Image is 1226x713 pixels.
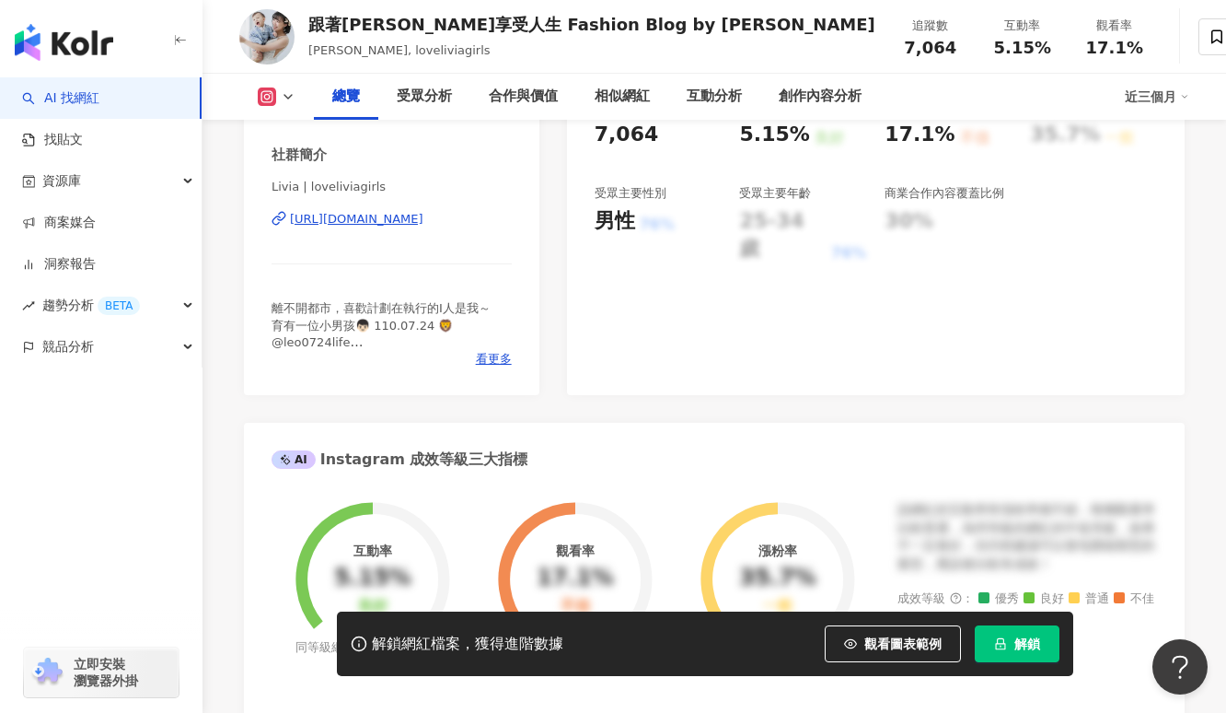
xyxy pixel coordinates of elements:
div: 觀看率 [556,544,595,558]
div: BETA [98,297,140,315]
span: lock [994,637,1007,650]
span: 解鎖 [1014,637,1040,651]
div: 不佳 [561,598,590,615]
button: 解鎖 [975,625,1059,662]
div: 相似網紅 [595,86,650,108]
span: 優秀 [978,592,1019,606]
div: 跟著[PERSON_NAME]享受人生 Fashion Blog by [PERSON_NAME] [308,13,875,36]
div: 5.15% [739,121,809,149]
span: 不佳 [1114,592,1154,606]
span: 立即安裝 瀏覽器外掛 [74,656,138,689]
div: 互動率 [353,544,392,558]
span: 觀看圖表範例 [864,637,942,651]
span: 5.15% [994,39,1051,57]
div: AI [272,450,316,469]
div: 觀看率 [1080,17,1150,35]
img: chrome extension [29,658,65,687]
div: 創作內容分析 [779,86,862,108]
div: 社群簡介 [272,146,327,165]
span: 7,064 [904,38,956,57]
span: 看更多 [476,351,512,368]
a: 洞察報告 [22,255,96,274]
span: 趨勢分析 [42,285,140,326]
div: 17.1% [885,121,954,149]
div: 5.15% [334,566,411,591]
div: 受眾主要年齡 [739,185,811,202]
span: 資源庫 [42,160,81,202]
img: logo [15,24,113,61]
span: 普通 [1069,592,1109,606]
div: 35.7% [739,566,815,591]
span: rise [22,299,35,312]
div: 合作與價值 [489,86,558,108]
div: 受眾主要性別 [595,185,666,202]
a: searchAI 找網紅 [22,89,99,108]
span: 17.1% [1086,39,1143,57]
div: [URL][DOMAIN_NAME] [290,211,423,228]
span: 良好 [1024,592,1064,606]
span: Livia | loveliviagirls [272,179,512,195]
div: 解鎖網紅檔案，獲得進階數據 [372,635,563,654]
div: 互動分析 [687,86,742,108]
div: 商業合作內容覆蓋比例 [885,185,1004,202]
div: 一般 [763,598,792,615]
a: 商案媒合 [22,214,96,232]
span: 離不開都市，喜歡計劃在執行的I人是我～ 育有一位小男孩👦🏻 110.07.24 🦁 @leo0724life 最愛和孩子一起親子共讀📖 最喜歡去日本🇯🇵充充電🔋 不隨便開團，有上連結的分享，都是... [272,301,511,415]
span: [PERSON_NAME], loveliviagirls [308,43,491,57]
div: Instagram 成效等級三大指標 [272,450,527,470]
div: 該網紅的互動率和漲粉率都不錯，唯獨觀看率比較普通，為同等級的網紅的中低等級，效果不一定會好，但仍然建議可以發包開箱類型的案型，應該會比較有成效！ [897,501,1157,573]
a: chrome extension立即安裝 瀏覽器外掛 [24,648,179,697]
a: [URL][DOMAIN_NAME] [272,211,512,228]
div: 17.1% [537,566,613,591]
div: 男性 [595,207,635,236]
div: 互動率 [988,17,1058,35]
div: 良好 [358,598,387,615]
div: 受眾分析 [397,86,452,108]
button: 觀看圖表範例 [825,625,961,662]
a: 找貼文 [22,131,83,149]
div: 近三個月 [1125,82,1189,111]
div: 漲粉率 [758,544,797,558]
div: 總覽 [332,86,360,108]
span: 競品分析 [42,326,94,368]
div: 成效等級 ： [897,592,1157,606]
img: KOL Avatar [239,9,295,64]
div: 追蹤數 [896,17,966,35]
div: 7,064 [595,121,659,149]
